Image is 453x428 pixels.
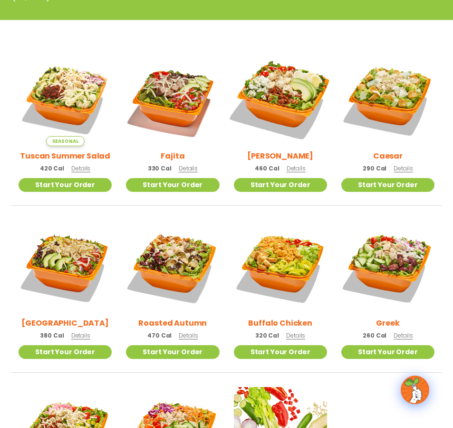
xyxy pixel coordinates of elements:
img: wpChatIcon [402,377,428,403]
img: Product photo for Greek Salad [341,220,434,313]
span: 260 Cal [363,331,386,340]
span: Seasonal [46,136,85,146]
span: 330 Cal [148,164,172,173]
span: Details [71,164,90,172]
h2: [GEOGRAPHIC_DATA] [21,317,108,329]
h2: Tuscan Summer Salad [20,150,110,162]
a: Start Your Order [341,345,434,359]
img: Product photo for Fajita Salad [126,52,219,146]
span: 320 Cal [255,331,279,340]
span: 420 Cal [40,164,64,173]
img: Product photo for Caesar Salad [341,52,434,146]
img: Product photo for Roasted Autumn Salad [126,220,219,313]
a: Start Your Order [19,178,112,192]
span: 460 Cal [255,164,279,173]
h2: Roasted Autumn [138,317,207,329]
h2: Caesar [373,150,403,162]
span: Details [179,164,198,172]
a: Start Your Order [234,345,327,359]
a: Start Your Order [126,345,219,359]
img: Product photo for Tuscan Summer Salad [19,52,112,146]
span: 380 Cal [40,331,64,340]
span: Details [179,331,198,339]
span: Details [287,164,306,172]
a: Start Your Order [341,178,434,192]
h2: Buffalo Chicken [248,317,312,329]
h2: Greek [376,317,399,329]
span: Details [71,331,90,339]
span: Details [394,164,413,172]
a: Start Your Order [234,178,327,192]
img: Product photo for BBQ Ranch Salad [19,220,112,313]
img: Product photo for Cobb Salad [225,44,335,154]
h2: Fajita [161,150,184,162]
h2: [PERSON_NAME] [247,150,313,162]
a: Start Your Order [19,345,112,359]
span: Details [286,331,305,339]
span: Details [394,331,413,339]
span: 470 Cal [147,331,172,340]
a: Start Your Order [126,178,219,192]
span: 290 Cal [363,164,386,173]
img: Product photo for Buffalo Chicken Salad [234,220,327,313]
